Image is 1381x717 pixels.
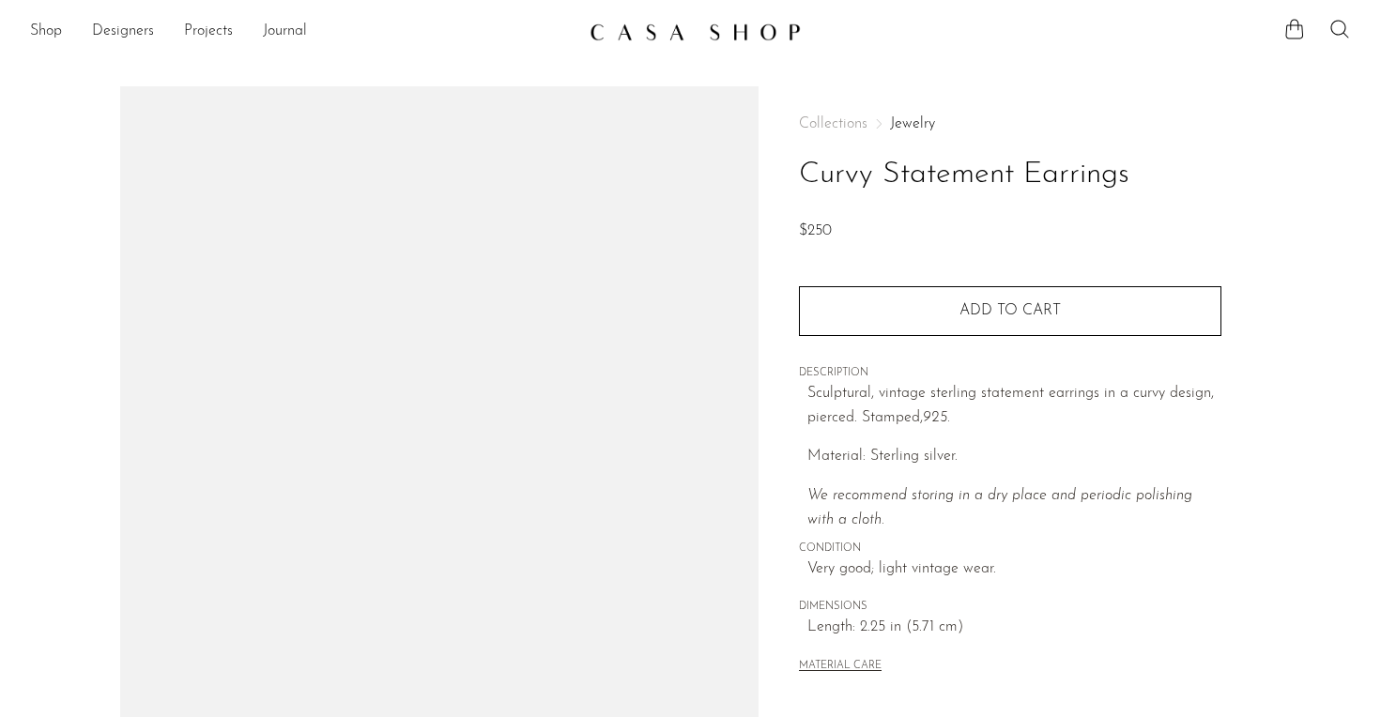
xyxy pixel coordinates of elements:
[92,20,154,44] a: Designers
[799,223,832,238] span: $250
[799,116,1221,131] nav: Breadcrumbs
[959,303,1061,318] span: Add to cart
[807,557,1221,582] span: Very good; light vintage wear.
[184,20,233,44] a: Projects
[807,382,1221,430] p: Sculptural, vintage sterling statement earrings in a curvy design, pierced. Stamped,
[807,488,1192,527] i: We recommend storing in a dry place and periodic polishing with a cloth.
[30,16,575,48] nav: Desktop navigation
[263,20,307,44] a: Journal
[799,151,1221,199] h1: Curvy Statement Earrings
[807,445,1221,469] p: Material: Sterling silver.
[799,660,882,674] button: MATERIAL CARE
[807,616,1221,640] span: Length: 2.25 in (5.71 cm)
[30,20,62,44] a: Shop
[799,116,867,131] span: Collections
[890,116,935,131] a: Jewelry
[799,365,1221,382] span: DESCRIPTION
[30,16,575,48] ul: NEW HEADER MENU
[799,286,1221,335] button: Add to cart
[923,410,950,425] em: 925.
[799,541,1221,557] span: CONDITION
[799,599,1221,616] span: DIMENSIONS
